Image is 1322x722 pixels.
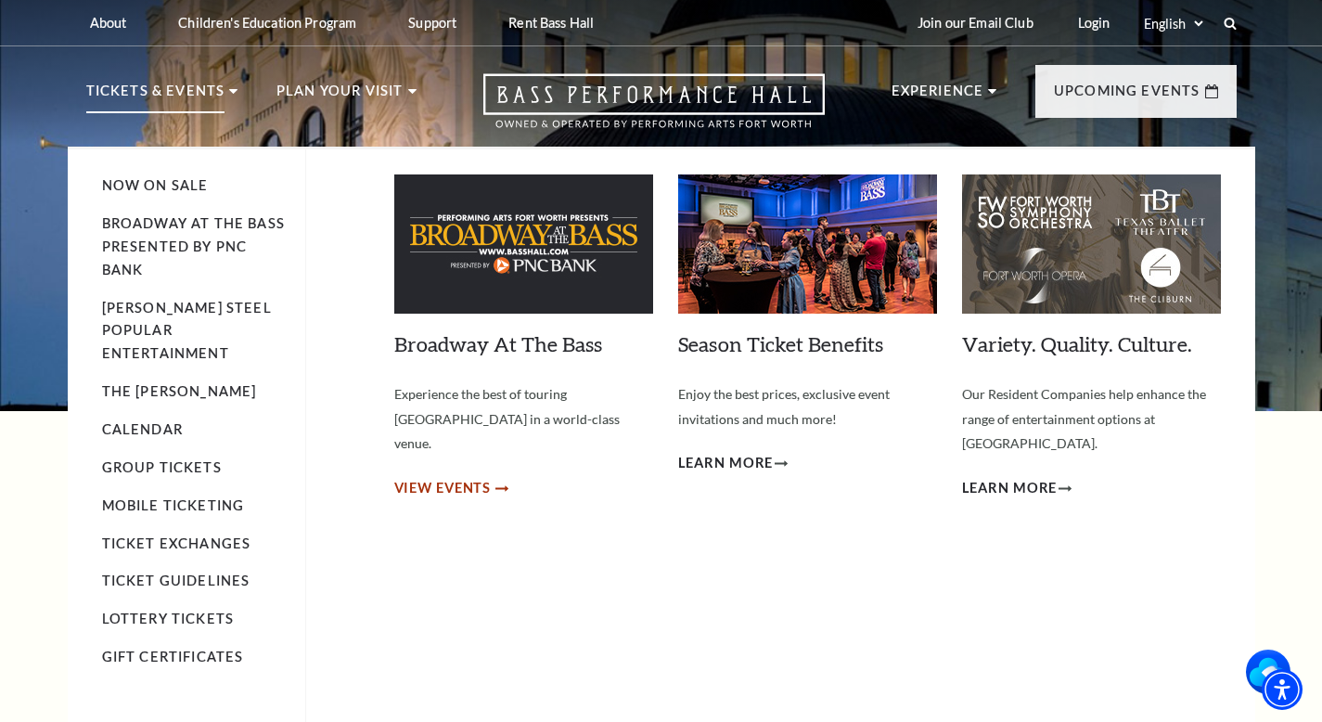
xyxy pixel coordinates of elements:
p: About [90,15,127,31]
span: View Events [394,477,492,500]
p: Upcoming Events [1054,80,1200,113]
a: Now On Sale [102,177,209,193]
a: Learn More Season Ticket Benefits [678,452,789,475]
p: Tickets & Events [86,80,225,113]
a: Broadway At The Bass [394,331,602,356]
a: Learn More Variety. Quality. Culture. [962,477,1072,500]
a: Variety. Quality. Culture. [962,331,1192,356]
p: Experience the best of touring [GEOGRAPHIC_DATA] in a world-class venue. [394,382,653,457]
a: Broadway At The Bass presented by PNC Bank [102,215,285,277]
a: Calendar [102,421,183,437]
a: View Events [394,477,507,500]
p: Rent Bass Hall [508,15,594,31]
a: [PERSON_NAME] Steel Popular Entertainment [102,300,272,362]
img: Broadway At The Bass [394,174,653,314]
a: Group Tickets [102,459,222,475]
p: Experience [892,80,984,113]
a: Mobile Ticketing [102,497,245,513]
a: Lottery Tickets [102,611,235,626]
a: The [PERSON_NAME] [102,383,257,399]
img: Season Ticket Benefits [678,174,937,314]
a: Open this option [417,73,892,147]
a: Ticket Exchanges [102,535,251,551]
p: Our Resident Companies help enhance the range of entertainment options at [GEOGRAPHIC_DATA]. [962,382,1221,457]
a: Gift Certificates [102,649,244,664]
select: Select: [1140,15,1206,32]
span: Learn More [678,452,774,475]
p: Plan Your Visit [276,80,404,113]
p: Children's Education Program [178,15,356,31]
a: Season Ticket Benefits [678,331,883,356]
div: Accessibility Menu [1262,669,1303,710]
a: Ticket Guidelines [102,573,250,588]
p: Enjoy the best prices, exclusive event invitations and much more! [678,382,937,432]
p: Support [408,15,456,31]
img: Variety. Quality. Culture. [962,174,1221,314]
span: Learn More [962,477,1058,500]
